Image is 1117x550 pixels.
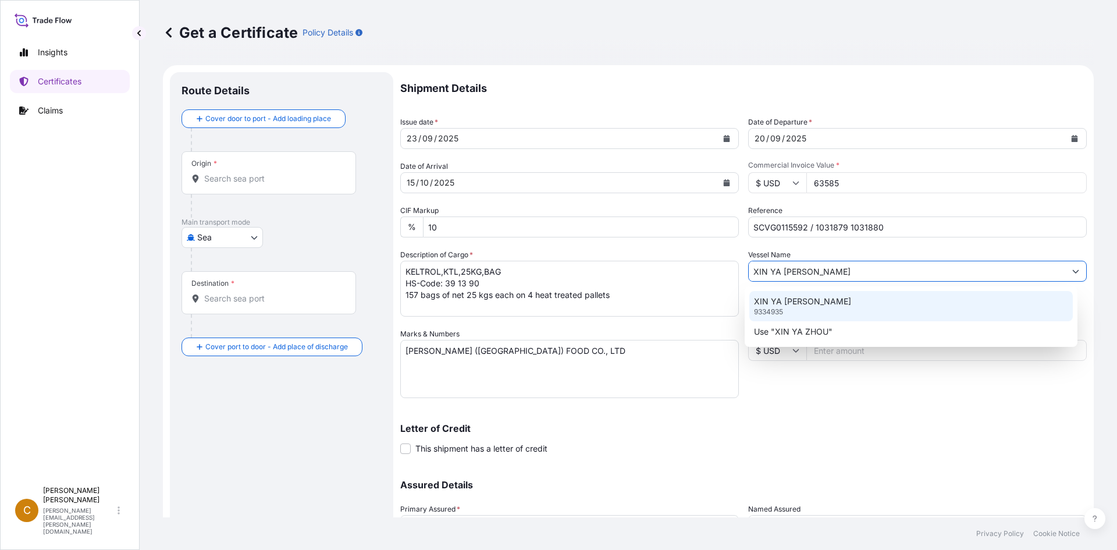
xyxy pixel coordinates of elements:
[754,326,833,338] p: Use "XIN YA ZHOU"
[769,132,782,146] div: month,
[43,507,115,535] p: [PERSON_NAME][EMAIL_ADDRESS][PERSON_NAME][DOMAIN_NAME]
[433,176,456,190] div: year,
[806,340,1087,361] input: Enter amount
[748,205,782,217] label: Reference
[785,132,807,146] div: year,
[1065,129,1084,148] button: Calendar
[43,486,115,505] p: [PERSON_NAME] [PERSON_NAME]
[754,307,783,317] p: 9334935
[748,503,801,515] label: Named Assured
[430,176,433,190] div: /
[405,176,416,190] div: day,
[182,84,250,98] p: Route Details
[191,279,234,288] div: Destination
[753,132,766,146] div: day,
[749,261,1065,282] input: Type to search vessel name or IMO
[423,217,739,237] input: Enter percentage between 0 and 10%
[1065,261,1086,282] button: Show suggestions
[782,132,785,146] div: /
[748,249,791,261] label: Vessel Name
[163,23,298,42] p: Get a Certificate
[38,47,67,58] p: Insights
[434,132,437,146] div: /
[1033,529,1080,538] p: Cookie Notice
[204,173,341,184] input: Origin
[400,217,423,237] div: %
[38,76,81,87] p: Certificates
[197,232,212,243] span: Sea
[205,113,331,125] span: Cover door to port - Add loading place
[717,173,736,192] button: Calendar
[421,132,434,146] div: month,
[749,291,1073,342] div: Suggestions
[748,217,1087,237] input: Enter booking reference
[437,132,460,146] div: year,
[182,218,382,227] p: Main transport mode
[400,424,1087,433] p: Letter of Credit
[416,176,419,190] div: /
[303,27,353,38] p: Policy Details
[418,132,421,146] div: /
[400,161,448,172] span: Date of Arrival
[205,341,348,353] span: Cover port to door - Add place of discharge
[23,505,31,516] span: C
[400,249,473,261] label: Description of Cargo
[400,328,460,340] label: Marks & Numbers
[182,227,263,248] button: Select transport
[400,503,460,515] span: Primary Assured
[405,132,418,146] div: day,
[754,296,851,307] p: XIN YA [PERSON_NAME]
[748,116,812,128] span: Date of Departure
[717,129,736,148] button: Calendar
[400,205,439,217] label: CIF Markup
[415,443,547,455] span: This shipment has a letter of credit
[806,172,1087,193] input: Enter amount
[748,161,1087,170] span: Commercial Invoice Value
[204,293,341,304] input: Destination
[400,72,1087,105] p: Shipment Details
[400,480,1087,489] p: Assured Details
[400,116,438,128] span: Issue date
[38,105,63,116] p: Claims
[419,176,430,190] div: month,
[191,159,217,168] div: Origin
[976,529,1024,538] p: Privacy Policy
[766,132,769,146] div: /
